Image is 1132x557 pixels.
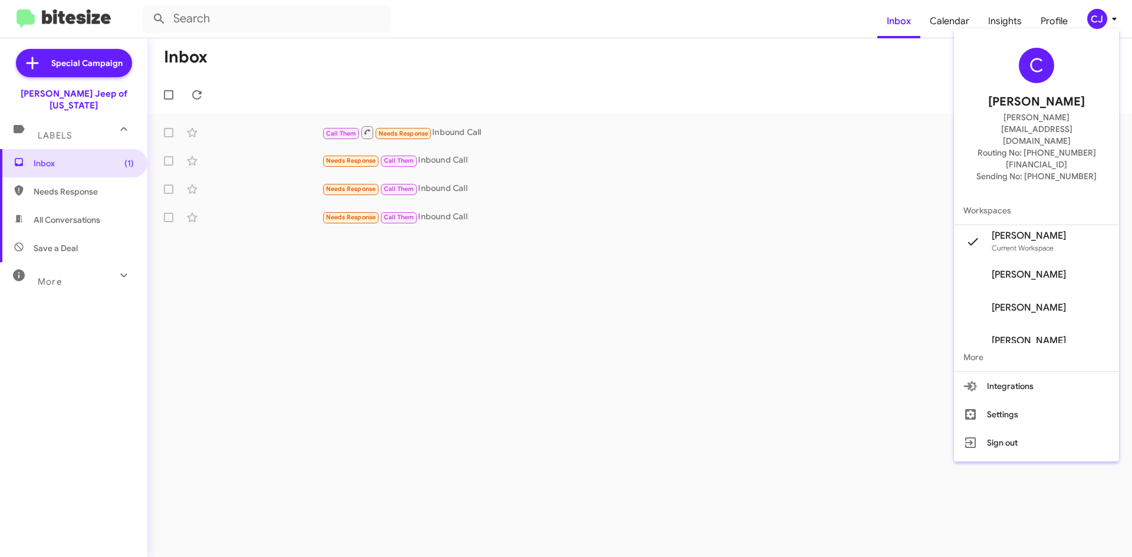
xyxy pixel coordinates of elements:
span: Workspaces [954,196,1119,225]
span: [PERSON_NAME][EMAIL_ADDRESS][DOMAIN_NAME] [968,111,1105,147]
button: Sign out [954,429,1119,457]
div: C [1019,48,1054,83]
span: [PERSON_NAME] [992,230,1066,242]
button: Settings [954,400,1119,429]
span: Routing No: [PHONE_NUMBER][FINANCIAL_ID] [968,147,1105,170]
button: Integrations [954,372,1119,400]
span: Current Workspace [992,243,1054,252]
span: [PERSON_NAME] [992,302,1066,314]
span: Sending No: [PHONE_NUMBER] [976,170,1097,182]
span: [PERSON_NAME] [988,93,1085,111]
span: [PERSON_NAME] [992,335,1066,347]
span: More [954,343,1119,371]
span: [PERSON_NAME] [992,269,1066,281]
